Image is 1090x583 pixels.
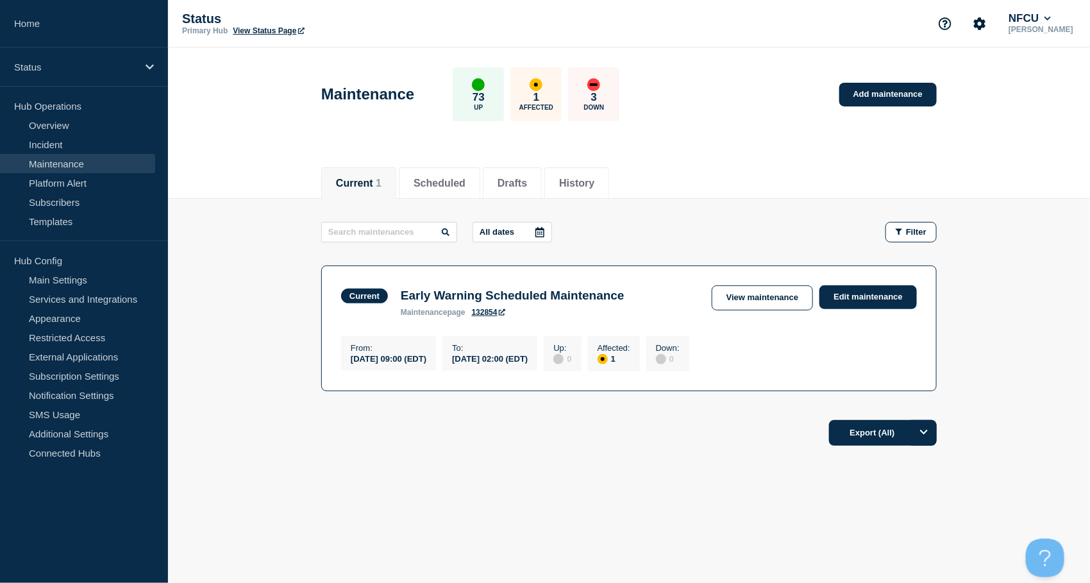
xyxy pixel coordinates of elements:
h1: Maintenance [321,85,414,103]
button: All dates [473,222,552,242]
div: affected [598,354,608,364]
div: 1 [598,353,630,364]
p: To : [452,343,528,353]
span: 1 [376,178,382,189]
a: Edit maintenance [819,285,917,309]
span: maintenance [401,308,448,317]
div: disabled [553,354,564,364]
a: Add maintenance [839,83,937,106]
p: Up [474,104,483,111]
a: View maintenance [712,285,813,310]
button: Support [932,10,959,37]
p: Affected [519,104,553,111]
div: affected [530,78,542,91]
button: Account settings [966,10,993,37]
h3: Early Warning Scheduled Maintenance [401,289,625,303]
button: History [559,178,594,189]
p: All dates [480,227,514,237]
a: View Status Page [233,26,304,35]
button: Export (All) [829,420,937,446]
button: NFCU [1006,12,1053,25]
p: 3 [591,91,597,104]
button: Drafts [498,178,527,189]
div: 0 [656,353,680,364]
div: Current [349,291,380,301]
p: Up : [553,343,571,353]
p: Down [584,104,605,111]
p: From : [351,343,426,353]
p: 1 [533,91,539,104]
p: page [401,308,465,317]
div: [DATE] 02:00 (EDT) [452,353,528,364]
iframe: Help Scout Beacon - Open [1026,539,1064,577]
p: 73 [473,91,485,104]
div: 0 [553,353,571,364]
p: Down : [656,343,680,353]
p: Status [182,12,439,26]
button: Scheduled [414,178,465,189]
div: disabled [656,354,666,364]
button: Options [911,420,937,446]
div: up [472,78,485,91]
span: Filter [906,227,927,237]
p: Primary Hub [182,26,228,35]
div: [DATE] 09:00 (EDT) [351,353,426,364]
button: Filter [885,222,937,242]
div: down [587,78,600,91]
p: [PERSON_NAME] [1006,25,1076,34]
button: Current 1 [336,178,382,189]
p: Status [14,62,137,72]
p: Affected : [598,343,630,353]
a: 132854 [472,308,505,317]
input: Search maintenances [321,222,457,242]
